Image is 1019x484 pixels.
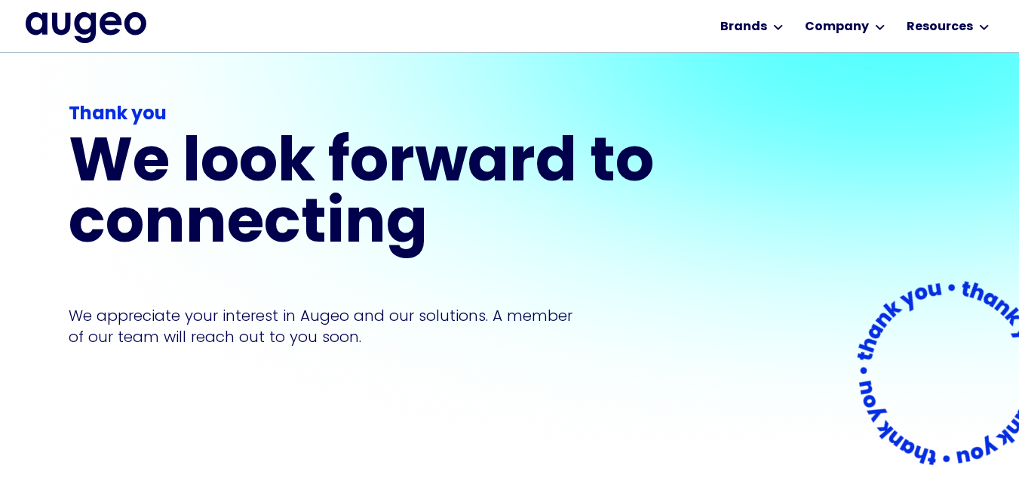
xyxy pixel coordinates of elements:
div: Company [805,18,869,36]
p: We appreciate your interest in Augeo and our solutions. A member of our team will reach out to yo... [69,305,588,347]
img: Augeo's full logo in midnight blue. [26,12,146,42]
h1: We look forward to connecting [69,134,720,257]
div: Thank you [69,101,720,128]
div: Resources [907,18,973,36]
div: Brands [720,18,767,36]
a: home [26,12,146,42]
